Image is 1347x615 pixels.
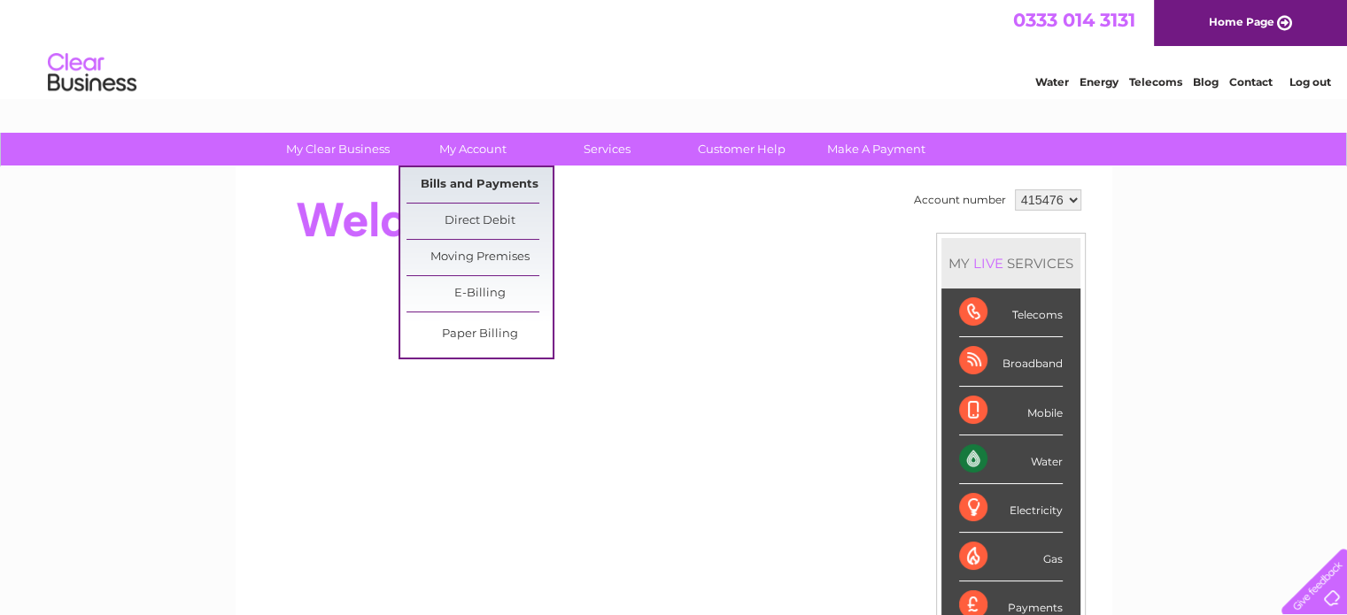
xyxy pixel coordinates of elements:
a: Telecoms [1129,75,1182,88]
a: Services [534,133,680,165]
a: My Clear Business [265,133,411,165]
a: Customer Help [669,133,815,165]
td: Account number [910,185,1010,215]
a: Blog [1193,75,1219,88]
a: Bills and Payments [406,167,553,203]
a: Log out [1289,75,1330,88]
a: Contact [1229,75,1273,88]
div: Mobile [959,387,1063,435]
div: Electricity [959,484,1063,533]
div: Telecoms [959,288,1063,337]
a: Water [1035,75,1069,88]
div: MY SERVICES [941,238,1080,288]
a: 0333 014 3131 [1013,9,1135,31]
div: Water [959,435,1063,484]
a: Moving Premises [406,240,553,275]
a: Paper Billing [406,317,553,352]
a: Energy [1080,75,1119,88]
a: Make A Payment [803,133,949,165]
a: E-Billing [406,276,553,311]
img: logo.png [47,46,137,100]
div: Gas [959,533,1063,581]
div: LIVE [970,255,1007,272]
div: Broadband [959,337,1063,386]
div: Clear Business is a trading name of Verastar Limited (registered in [GEOGRAPHIC_DATA] No. 3667643... [256,10,1093,86]
a: Direct Debit [406,204,553,239]
a: My Account [399,133,546,165]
